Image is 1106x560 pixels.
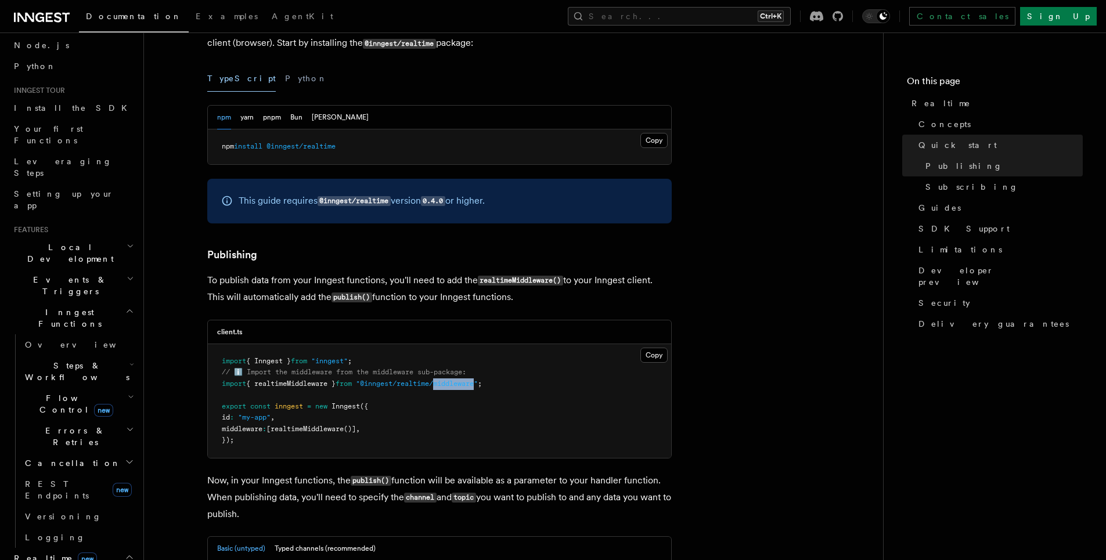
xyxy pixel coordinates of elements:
button: yarn [240,106,254,129]
code: @inngest/realtime [318,196,391,206]
span: realtimeMiddleware [271,425,344,433]
span: : [230,413,234,421]
span: inngest [275,402,303,410]
button: Search...Ctrl+K [568,7,791,26]
a: Limitations [914,239,1083,260]
span: import [222,357,246,365]
a: Guides [914,197,1083,218]
p: Now, in your Inngest functions, the function will be available as a parameter to your handler fun... [207,472,672,522]
span: Delivery guarantees [918,318,1069,330]
button: Cancellation [20,453,136,474]
button: Bun [290,106,302,129]
span: { realtimeMiddleware } [246,380,336,388]
span: Cancellation [20,457,121,469]
span: "@inngest/realtime/middleware" [356,380,478,388]
span: Node.js [14,41,69,50]
span: Guides [918,202,961,214]
span: Subscribing [925,181,1018,193]
span: Inngest Functions [9,306,125,330]
span: "inngest" [311,357,348,365]
span: Security [918,297,970,309]
button: TypeScript [207,66,276,92]
a: REST Endpointsnew [20,474,136,506]
button: Python [285,66,327,92]
span: Inngest tour [9,86,65,95]
a: Overview [20,334,136,355]
span: , [356,425,360,433]
span: // ℹ️ Import the middleware from the middleware sub-package: [222,368,466,376]
button: Inngest Functions [9,302,136,334]
span: Events & Triggers [9,274,127,297]
span: ; [348,357,352,365]
span: import [222,380,246,388]
a: Python [9,56,136,77]
span: : [262,425,266,433]
h4: On this page [907,74,1083,93]
code: channel [404,493,437,503]
a: Sign Up [1020,7,1097,26]
span: Flow Control [20,392,128,416]
span: @inngest/realtime [266,142,336,150]
span: Local Development [9,241,127,265]
span: SDK Support [918,223,1010,234]
h3: client.ts [217,327,243,337]
span: ({ [360,402,368,410]
span: Inngest [332,402,360,410]
span: , [271,413,275,421]
code: publish() [332,292,372,302]
code: @inngest/realtime [363,39,436,49]
a: SDK Support [914,218,1083,239]
span: = [307,402,311,410]
button: Local Development [9,237,136,269]
button: npm [217,106,231,129]
a: Contact sales [909,7,1015,26]
p: To publish data from your Inngest functions, you'll need to add the to your Inngest client. This ... [207,272,672,306]
span: Logging [25,533,85,542]
span: Your first Functions [14,124,83,145]
span: ; [478,380,482,388]
p: This guide requires version or higher. [239,193,485,209]
span: Publishing [925,160,1003,172]
button: pnpm [263,106,281,129]
code: realtimeMiddleware() [478,276,563,286]
span: Limitations [918,244,1002,255]
span: AgentKit [272,12,333,21]
div: Inngest Functions [9,334,136,548]
a: Documentation [79,3,189,32]
button: Toggle dark mode [862,9,890,23]
span: new [113,483,132,497]
span: "my-app" [238,413,271,421]
button: Copy [640,348,668,363]
a: Versioning [20,506,136,527]
span: npm [222,142,234,150]
span: ()] [344,425,356,433]
span: Install the SDK [14,103,134,113]
span: install [234,142,262,150]
a: Leveraging Steps [9,151,136,183]
a: Node.js [9,35,136,56]
a: Setting up your app [9,183,136,216]
span: Python [14,62,56,71]
span: Versioning [25,512,102,521]
a: Quick start [914,135,1083,156]
a: Subscribing [921,176,1083,197]
span: { Inngest } [246,357,291,365]
span: from [336,380,352,388]
span: from [291,357,307,365]
button: Events & Triggers [9,269,136,302]
span: new [315,402,327,410]
span: Leveraging Steps [14,157,112,178]
code: 0.4.0 [421,196,445,206]
a: Your first Functions [9,118,136,151]
span: Developer preview [918,265,1083,288]
span: Quick start [918,139,997,151]
a: Realtime [907,93,1083,114]
button: [PERSON_NAME] [312,106,369,129]
a: Developer preview [914,260,1083,292]
span: Setting up your app [14,189,114,210]
a: Security [914,292,1083,313]
a: Publishing [921,156,1083,176]
span: export [222,402,246,410]
span: REST Endpoints [25,479,89,500]
span: }); [222,436,234,444]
